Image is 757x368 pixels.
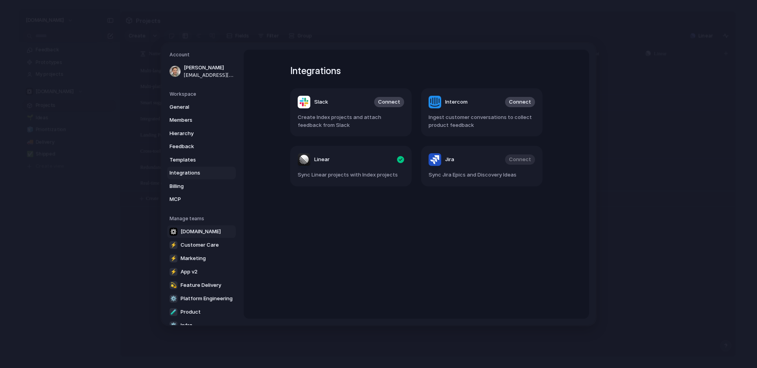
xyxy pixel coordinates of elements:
button: Connect [505,97,535,107]
span: MCP [170,195,220,203]
span: Ingest customer conversations to collect product feedback [429,113,535,129]
a: ⚡Customer Care [167,238,236,251]
div: ⚡ [170,254,177,262]
div: ⚙ [170,294,177,302]
a: ⚡App v2 [167,265,236,278]
a: ⚡Marketing [167,252,236,264]
span: Marketing [181,254,206,262]
span: Intercom [445,98,468,106]
a: [PERSON_NAME][EMAIL_ADDRESS][DOMAIN_NAME] [167,61,236,81]
div: ⚡ [170,268,177,275]
span: [EMAIL_ADDRESS][DOMAIN_NAME] [184,71,234,78]
a: General [167,100,236,113]
h5: Manage teams [170,215,236,222]
a: Templates [167,153,236,166]
span: Templates [170,156,220,164]
span: Connect [509,98,531,106]
h5: Account [170,51,236,58]
span: Feature Delivery [181,281,221,289]
span: Sync Linear projects with Index projects [298,171,404,179]
span: Infra [181,321,192,329]
span: Integrations [170,169,220,177]
h1: Integrations [290,64,543,78]
a: 💫Feature Delivery [167,279,236,291]
a: Hierarchy [167,127,236,139]
span: General [170,103,220,111]
a: MCP [167,193,236,206]
span: Customer Care [181,241,219,249]
span: Feedback [170,143,220,151]
span: [DOMAIN_NAME] [181,227,221,235]
span: Product [181,308,201,316]
span: [PERSON_NAME] [184,64,234,72]
a: Billing [167,180,236,192]
span: Create Index projects and attach feedback from Slack [298,113,404,129]
span: Linear [314,156,330,164]
a: Members [167,114,236,126]
span: App v2 [181,268,198,275]
a: 🧪Product [167,305,236,318]
a: Feedback [167,140,236,153]
a: Integrations [167,167,236,179]
div: 💫 [170,281,177,289]
button: Connect [374,97,404,107]
span: Jira [445,156,454,164]
a: [DOMAIN_NAME] [167,225,236,238]
span: Connect [378,98,400,106]
h5: Workspace [170,90,236,97]
span: Sync Jira Epics and Discovery Ideas [429,171,535,179]
span: Members [170,116,220,124]
a: ⚙Infra [167,319,236,331]
div: 🧪 [170,308,177,316]
span: Billing [170,182,220,190]
span: Hierarchy [170,129,220,137]
span: Platform Engineering [181,294,233,302]
span: Slack [314,98,328,106]
div: ⚡ [170,241,177,249]
a: ⚙Platform Engineering [167,292,236,305]
div: ⚙ [170,321,177,329]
